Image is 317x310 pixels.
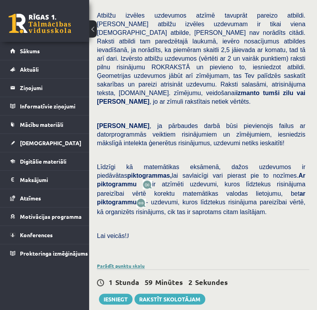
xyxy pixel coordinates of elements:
span: ir atzīmēti uzdevumi, kuros līdztekus risinājuma pareizībai vērtē korektu matemātikas valodas lie... [97,181,305,205]
span: 1 [109,278,113,287]
span: Sekundes [195,278,228,287]
a: Informatīvie ziņojumi [10,97,79,115]
span: 59 [145,278,152,287]
span: Lai veicās! [97,232,127,239]
span: Motivācijas programma [20,213,82,220]
span: Minūtes [155,278,183,287]
span: Konferences [20,231,53,238]
a: Proktoringa izmēģinājums [10,244,79,262]
button: Iesniegt [99,294,133,305]
a: Rakstīt skolotājam [134,294,205,305]
img: JfuEzvunn4EvwAAAAASUVORK5CYII= [143,180,152,189]
span: Mācību materiāli [20,121,63,128]
span: J [127,232,129,239]
a: Parādīt punktu skalu [97,263,145,269]
span: , ja pārbaudes darbā būsi pievienojis failus ar datorprogrammās veiktiem risinājumiem un zīmējumi... [97,123,305,146]
a: [DEMOGRAPHIC_DATA] [10,134,79,152]
b: izmanto [236,90,259,96]
a: Ziņojumi [10,79,79,97]
legend: Informatīvie ziņojumi [20,97,79,115]
span: [DEMOGRAPHIC_DATA] [20,139,81,146]
span: [PERSON_NAME] [97,123,149,129]
a: Aktuāli [10,60,79,78]
span: Līdzīgi kā matemātikas eksāmenā, dažos uzdevumos ir piedāvātas lai savlaicīgi vari pierast pie to... [97,164,305,187]
span: Atbilžu izvēles uzdevumos atzīmē tavuprāt pareizo atbildi. [PERSON_NAME] atbilžu izvēles uzdevuma... [97,12,305,105]
a: Rīgas 1. Tālmācības vidusskola [9,14,71,33]
span: - uzdevumi, kuros līdztekus risinājuma pareizībai vērtē, kā organizēts risinājums, cik tas ir sap... [97,199,305,215]
span: Digitālie materiāli [20,158,66,165]
span: Aktuāli [20,66,39,73]
legend: Ziņojumi [20,79,79,97]
span: 2 [188,278,192,287]
a: Konferences [10,226,79,244]
a: Sākums [10,42,79,60]
a: Digitālie materiāli [10,152,79,170]
b: piktogrammas, [127,172,172,179]
span: Proktoringa izmēģinājums [20,250,88,257]
span: Sākums [20,47,40,54]
span: Stunda [115,278,139,287]
img: wKvN42sLe3LLwAAAABJRU5ErkJggg== [136,198,146,207]
a: Maksājumi [10,171,79,189]
span: Atzīmes [20,195,41,202]
a: Atzīmes [10,189,79,207]
legend: Maksājumi [20,171,79,189]
a: Mācību materiāli [10,115,79,133]
a: Motivācijas programma [10,207,79,225]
